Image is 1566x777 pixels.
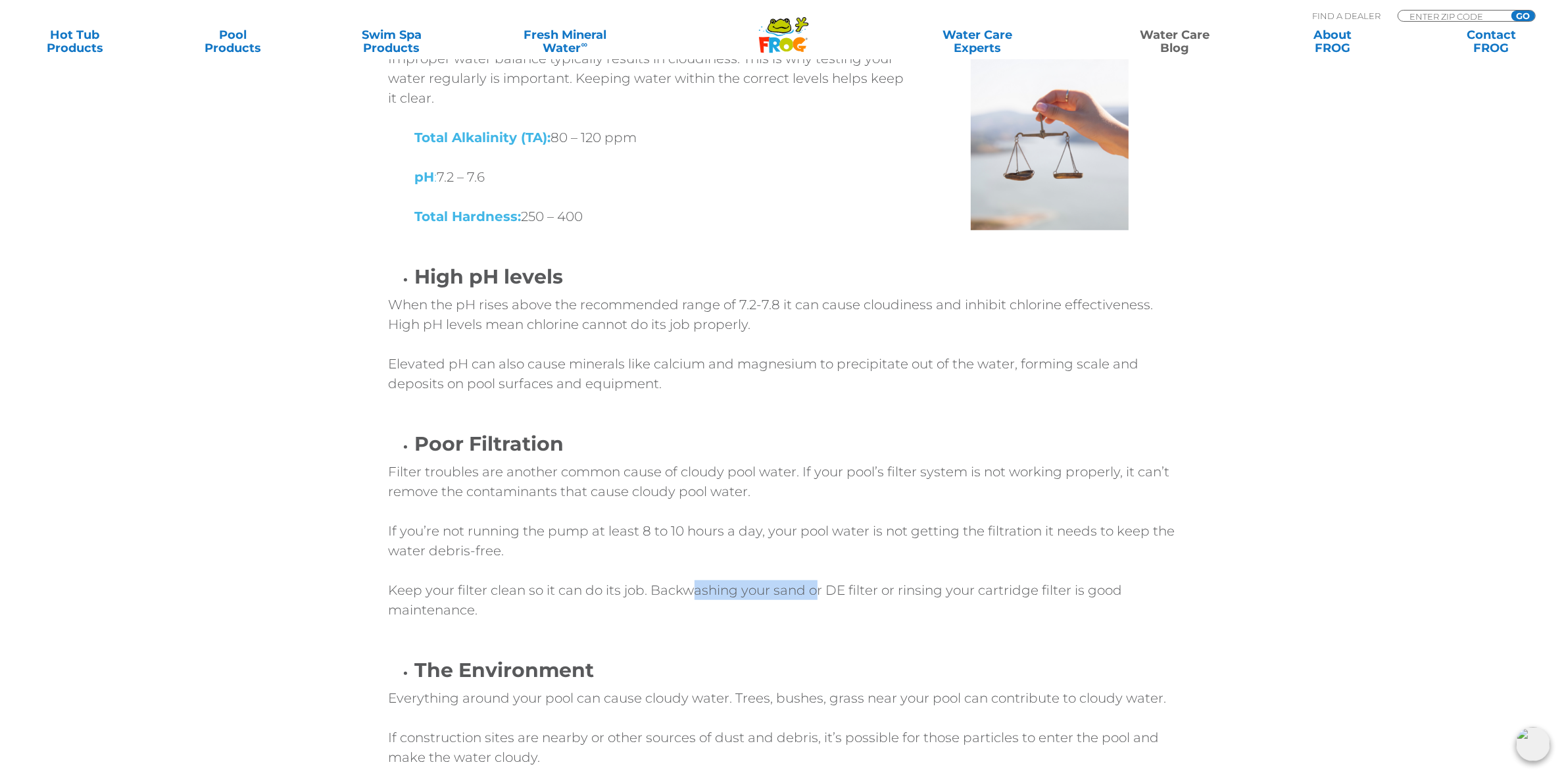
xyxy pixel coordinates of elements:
[1511,11,1535,21] input: GO
[172,28,295,55] a: PoolProducts
[1113,28,1236,55] a: Water CareBlog
[389,207,915,226] p: 250 – 400
[13,28,136,55] a: Hot TubProducts
[415,169,437,185] span: :
[1516,727,1550,761] img: openIcon
[389,728,1178,767] p: If construction sites are nearby or other sources of dust and debris, it’s possible for those par...
[1408,11,1497,22] input: Zip Code Form
[389,167,915,187] p: 7.2 – 7.6
[389,521,1178,561] p: If you’re not running the pump at least 8 to 10 hours a day, your pool water is not getting the f...
[877,28,1077,55] a: Water CareExperts
[389,128,915,147] p: 80 – 120 ppm
[415,209,522,224] strong: Total Hardness:
[1312,10,1381,22] p: Find A Dealer
[389,580,1178,620] p: Keep your filter clean so it can do its job. Backwashing your sand or DE filter or rinsing your c...
[330,28,453,55] a: Swim SpaProducts
[389,688,1178,708] p: Everything around your pool can cause cloudy water. Trees, bushes, grass near your pool can contr...
[415,169,435,185] strong: pH
[389,354,1178,393] p: Elevated pH can also cause minerals like calcium and magnesium to precipitate out of the water, f...
[1430,28,1553,55] a: ContactFROG
[488,28,642,55] a: Fresh MineralWater∞
[415,659,1178,682] h1: The Environment
[415,433,1178,455] h1: Poor Filtration
[389,295,1178,334] p: When the pH rises above the recommended range of 7.2-7.8 it can cause cloudiness and inhibit chlo...
[415,266,1178,288] h1: High pH levels
[389,49,915,108] p: Improper water balance typically results in cloudiness. This is why testing your water regularly ...
[389,462,1178,501] p: Filter troubles are another common cause of cloudy pool water. If your pool’s filter system is no...
[971,33,1129,230] img: Water Balancing Scale
[1271,28,1394,55] a: AboutFROG
[581,39,588,49] sup: ∞
[415,130,551,145] strong: Total Alkalinity (TA):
